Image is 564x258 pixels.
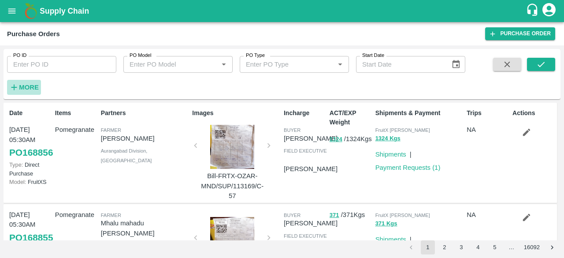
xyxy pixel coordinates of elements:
[284,148,327,153] span: field executive
[284,218,338,228] p: [PERSON_NAME]
[284,127,301,133] span: buyer
[375,151,406,158] a: Shipments
[526,3,541,19] div: customer-support
[55,125,97,135] p: Pomegranate
[9,230,53,246] a: PO168855
[467,108,509,118] p: Trips
[101,134,189,143] p: [PERSON_NAME]
[375,213,430,218] span: FruitX [PERSON_NAME]
[362,52,384,59] label: Start Date
[471,240,485,254] button: Go to page 4
[13,52,26,59] label: PO ID
[242,59,332,70] input: Enter PO Type
[421,240,435,254] button: page 1
[22,2,40,20] img: logo
[284,164,338,174] p: [PERSON_NAME]
[541,2,557,20] div: account of current user
[9,145,53,161] a: PO168856
[488,240,502,254] button: Go to page 5
[330,134,372,144] p: / 1324 Kgs
[521,240,542,254] button: Go to page 16092
[330,210,372,220] p: / 371 Kgs
[218,59,230,70] button: Open
[375,108,464,118] p: Shipments & Payment
[454,240,468,254] button: Go to page 3
[375,134,401,144] button: 1324 Kgs
[448,56,464,73] button: Choose date
[485,27,555,40] a: Purchase Order
[356,56,444,73] input: Start Date
[101,218,189,238] p: Mhalu mahadu [PERSON_NAME]
[101,148,152,163] span: Aurangabad Division , [GEOGRAPHIC_DATA]
[130,52,152,59] label: PO Model
[284,213,301,218] span: buyer
[101,108,189,118] p: Partners
[375,236,406,243] a: Shipments
[467,210,509,220] p: NA
[9,161,23,168] span: Type:
[7,56,116,73] input: Enter PO ID
[438,240,452,254] button: Go to page 2
[101,213,121,218] span: Farmer
[126,59,215,70] input: Enter PO Model
[375,127,430,133] span: FruitX [PERSON_NAME]
[330,108,372,127] p: ACT/EXP Weight
[330,135,342,145] button: 1324
[375,219,397,229] button: 371 Kgs
[7,28,60,40] div: Purchase Orders
[545,240,559,254] button: Go to next page
[7,80,41,95] button: More
[9,178,52,186] p: FruitXS
[284,233,327,239] span: field executive
[40,7,89,15] b: Supply Chain
[9,108,52,118] p: Date
[55,210,97,220] p: Pomegranate
[467,125,509,135] p: NA
[9,125,52,145] p: [DATE] 05:30AM
[40,5,526,17] a: Supply Chain
[9,161,52,177] p: Direct Purchase
[512,108,555,118] p: Actions
[246,52,265,59] label: PO Type
[284,134,338,143] p: [PERSON_NAME]
[199,171,265,201] p: Bill-FRTX-OZAR-MND/SUP/113169/C-57
[505,243,519,252] div: …
[375,164,441,171] a: Payment Requests (1)
[334,59,346,70] button: Open
[19,84,39,91] strong: More
[101,127,121,133] span: Farmer
[55,108,97,118] p: Items
[9,179,26,185] span: Model:
[2,1,22,21] button: open drawer
[403,240,560,254] nav: pagination navigation
[406,231,412,244] div: |
[9,210,52,230] p: [DATE] 05:30AM
[330,210,339,221] button: 371
[192,108,280,118] p: Images
[284,108,326,118] p: Incharge
[406,146,412,159] div: |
